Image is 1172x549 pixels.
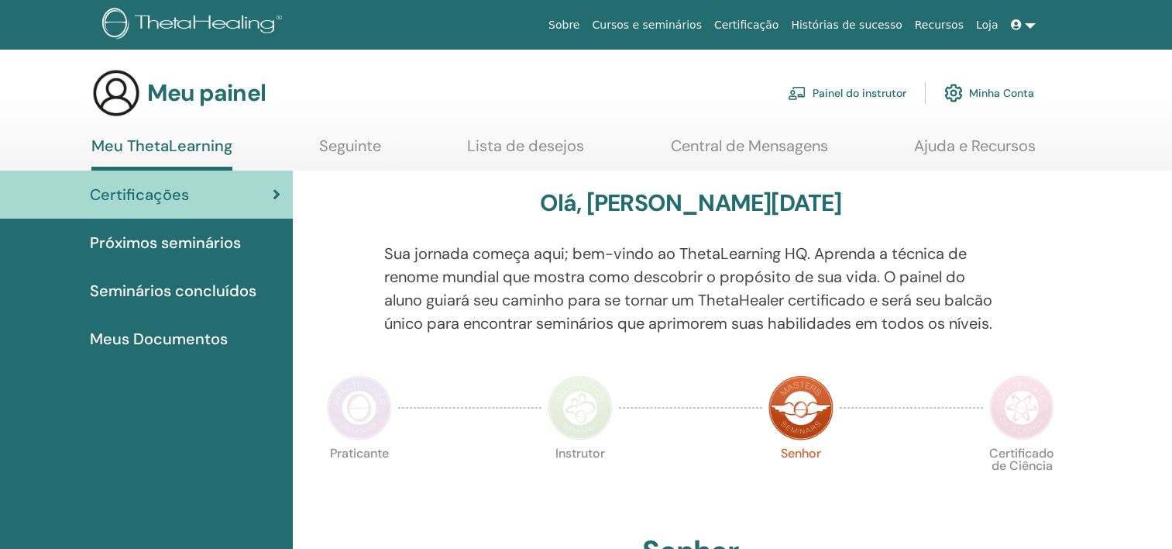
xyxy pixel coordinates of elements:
[989,375,1054,440] img: Certificado de Ciência
[586,11,707,40] a: Cursos e seminários
[90,183,189,206] span: Certificações
[102,8,287,43] img: logo.png
[944,80,963,106] img: cog.svg
[768,447,833,513] p: Senhor
[914,136,1036,167] a: Ajuda e Recursos
[319,136,381,167] a: Seguinte
[548,447,613,513] p: Instrutor
[327,447,392,513] p: Praticante
[909,11,970,40] a: Recursos
[944,76,1034,110] a: Minha Conta
[813,86,906,100] font: Painel do instrutor
[671,136,828,167] a: Central de Mensagens
[91,136,232,171] a: Meu ThetaLearning
[90,279,256,302] span: Seminários concluídos
[788,86,806,100] img: chalkboard-teacher.svg
[970,11,1005,40] a: Loja
[147,79,266,107] h3: Meu painel
[90,327,228,350] span: Meus Documentos
[548,375,613,440] img: Instrutor
[384,242,997,335] p: Sua jornada começa aqui; bem-vindo ao ThetaLearning HQ. Aprenda a técnica de renome mundial que m...
[989,447,1054,513] p: Certificado de Ciência
[788,76,906,110] a: Painel do instrutor
[90,231,241,254] span: Próximos seminários
[708,11,785,40] a: Certificação
[327,375,392,440] img: Praticante
[91,68,141,118] img: generic-user-icon.jpg
[969,86,1034,100] font: Minha Conta
[768,375,833,440] img: Senhor
[542,11,586,40] a: Sobre
[467,136,584,167] a: Lista de desejos
[540,189,842,217] h3: Olá, [PERSON_NAME][DATE]
[785,11,908,40] a: Histórias de sucesso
